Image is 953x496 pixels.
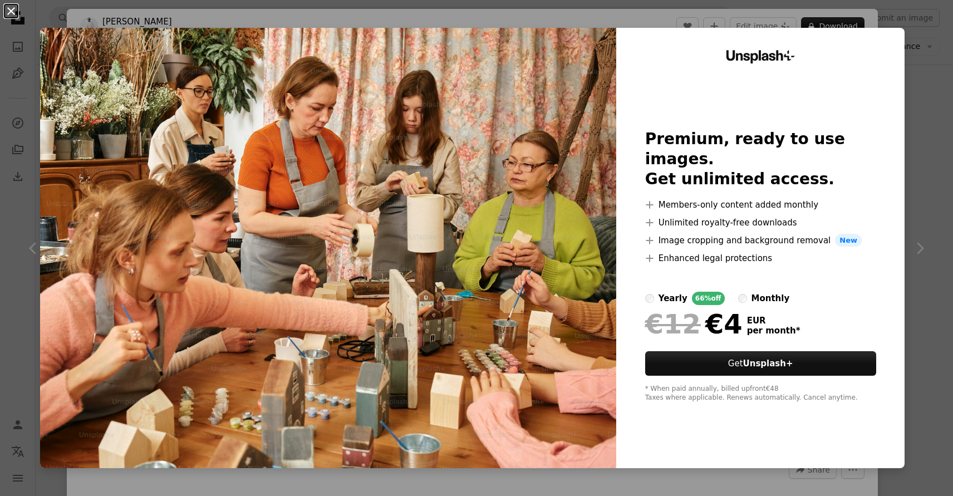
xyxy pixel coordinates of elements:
[659,292,687,305] div: yearly
[738,294,747,303] input: monthly
[645,234,876,247] li: Image cropping and background removal
[645,385,876,402] div: * When paid annually, billed upfront €48 Taxes where applicable. Renews automatically. Cancel any...
[751,292,790,305] div: monthly
[692,292,725,305] div: 66% off
[645,294,654,303] input: yearly66%off
[645,310,743,338] div: €4
[747,316,800,326] span: EUR
[645,129,876,189] h2: Premium, ready to use images. Get unlimited access.
[645,216,876,229] li: Unlimited royalty-free downloads
[747,326,800,336] span: per month *
[645,252,876,265] li: Enhanced legal protections
[835,234,862,247] span: New
[645,198,876,212] li: Members-only content added monthly
[645,310,701,338] span: €12
[645,351,876,376] button: GetUnsplash+
[743,359,793,369] strong: Unsplash+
